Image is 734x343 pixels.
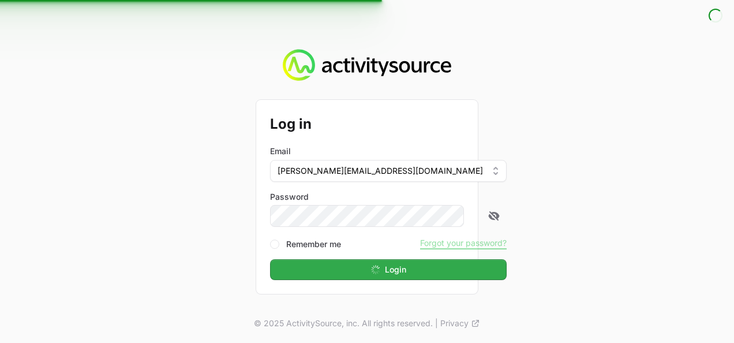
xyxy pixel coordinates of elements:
[435,318,438,329] span: |
[270,191,507,203] label: Password
[385,263,406,277] span: Login
[278,165,483,177] span: [PERSON_NAME][EMAIL_ADDRESS][DOMAIN_NAME]
[254,318,433,329] p: © 2025 ActivitySource, inc. All rights reserved.
[440,318,480,329] a: Privacy
[270,114,507,135] h2: Log in
[270,259,507,280] button: Login
[286,238,341,250] label: Remember me
[283,49,451,81] img: Activity Source
[270,160,507,182] button: [PERSON_NAME][EMAIL_ADDRESS][DOMAIN_NAME]
[270,146,291,157] label: Email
